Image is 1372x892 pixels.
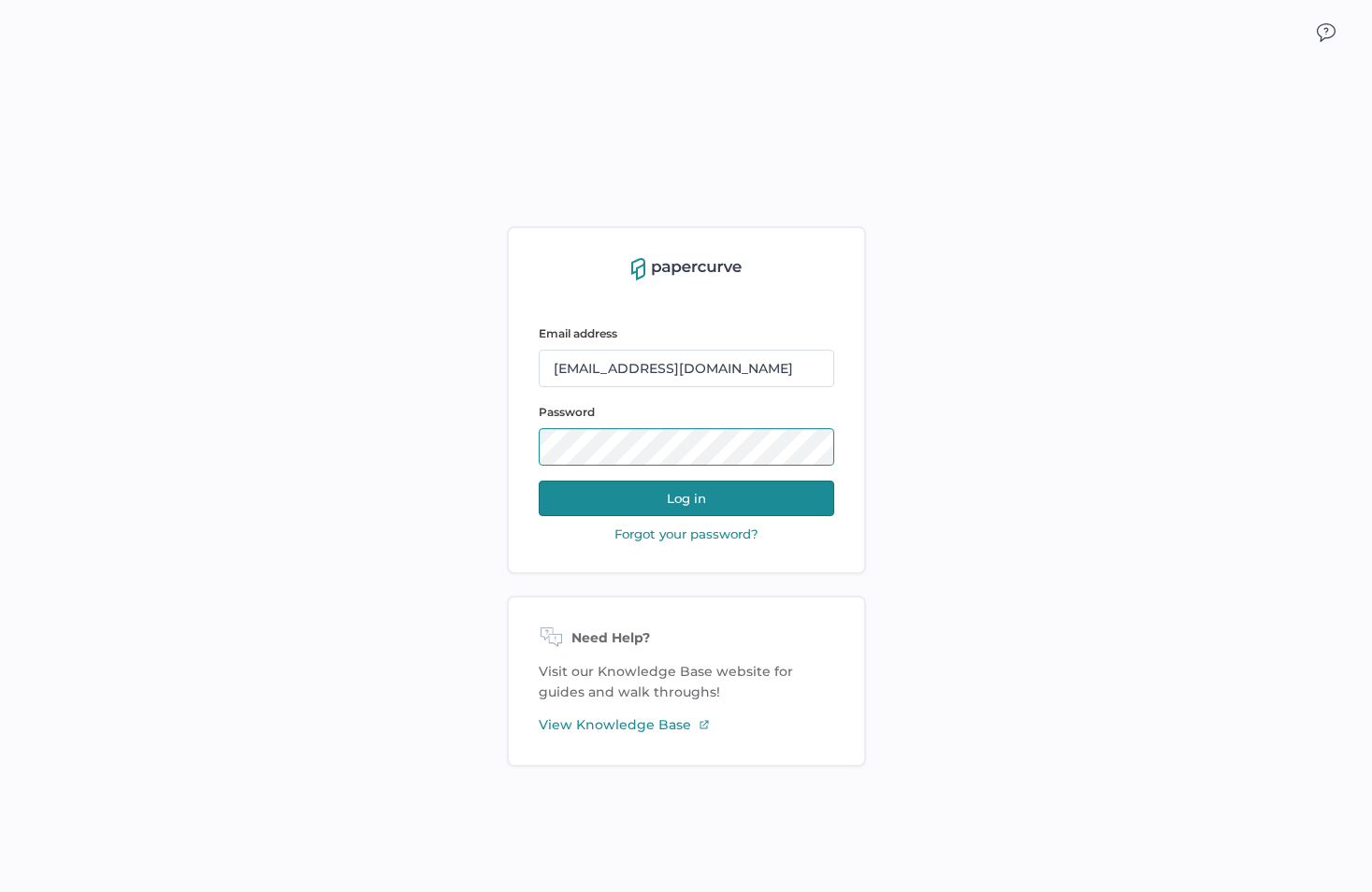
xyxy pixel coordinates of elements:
[539,405,595,419] span: Password
[1317,23,1336,42] img: icon_chat.2bd11823.svg
[507,596,866,767] div: Visit our Knowledge Base website for guides and walk throughs!
[631,258,742,281] img: papercurve-logo-colour.7244d18c.svg
[539,627,564,650] img: need-help-icon.d526b9f7.svg
[539,326,617,340] span: Email address
[539,350,834,387] input: email@company.com
[539,627,834,650] div: Need Help?
[539,481,834,516] button: Log in
[609,525,764,542] button: Forgot your password?
[699,719,710,730] img: external-link-icon-3.58f4c051.svg
[539,714,691,735] span: View Knowledge Base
